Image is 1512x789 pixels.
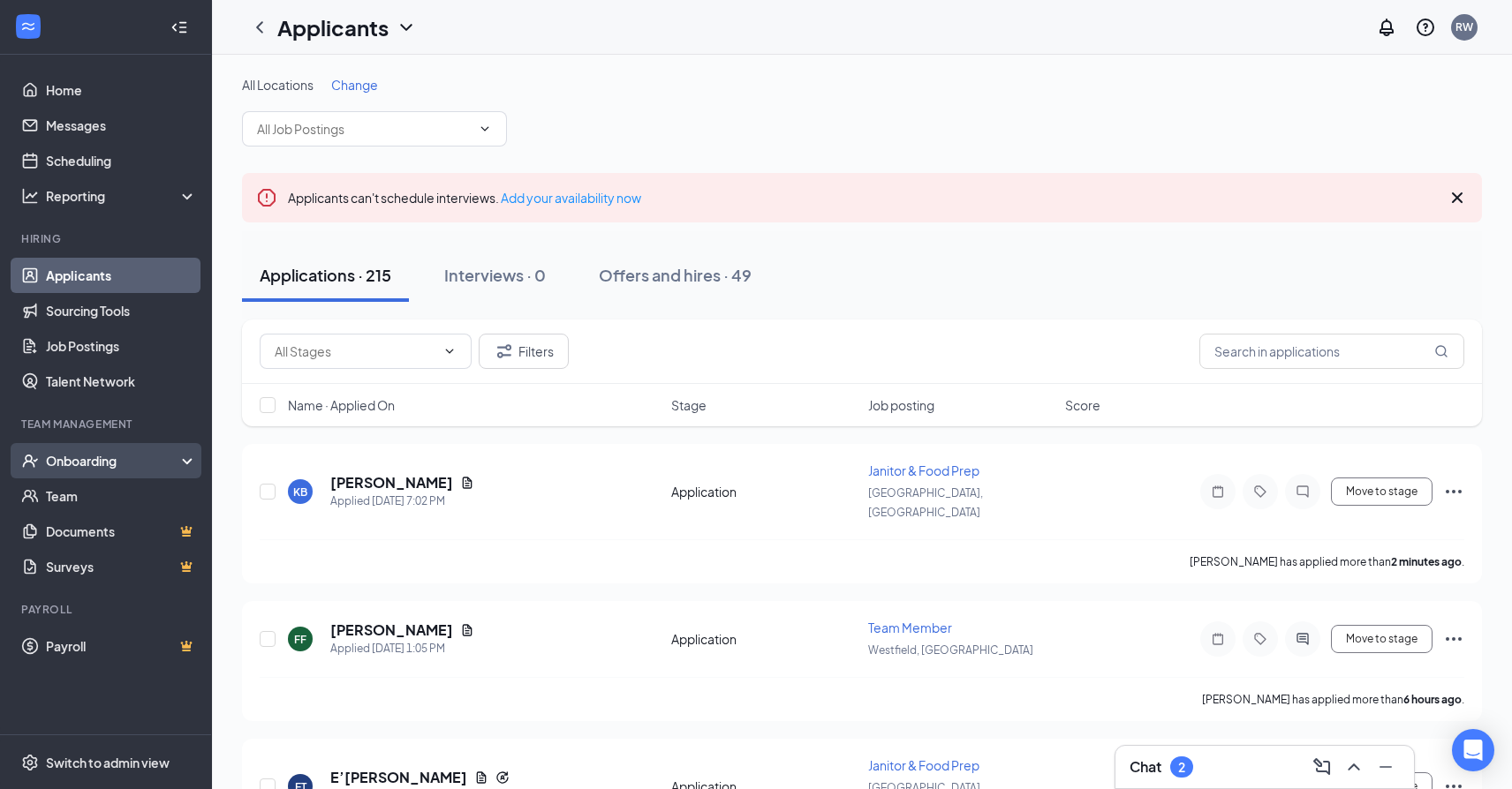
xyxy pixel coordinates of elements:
button: ComposeMessage [1308,753,1336,781]
svg: QuestionInfo [1415,17,1436,38]
a: Talent Network [46,364,197,399]
a: SurveysCrown [46,549,197,584]
svg: Filter [494,341,515,362]
h5: [PERSON_NAME] [330,620,453,640]
div: Application [671,630,858,648]
a: Applicants [46,258,197,293]
svg: WorkstreamLogo [19,18,37,35]
div: RW [1455,19,1473,34]
span: Name · Applied On [288,396,395,414]
div: Payroll [21,602,193,617]
a: DocumentsCrown [46,514,197,549]
span: Score [1065,396,1100,414]
span: Janitor & Food Prep [868,757,979,773]
b: 2 minutes ago [1391,555,1462,568]
svg: Tag [1250,485,1271,499]
input: All Job Postings [257,119,471,139]
div: Offers and hires · 49 [599,264,752,286]
span: [GEOGRAPHIC_DATA], [GEOGRAPHIC_DATA] [868,486,983,519]
div: Applied [DATE] 1:05 PM [330,640,474,657]
svg: Notifications [1376,17,1397,38]
svg: Document [460,476,474,490]
span: Westfield, [GEOGRAPHIC_DATA] [868,643,1033,657]
div: Team Management [21,417,193,432]
button: Move to stage [1331,477,1433,506]
svg: Ellipses [1443,481,1464,502]
div: Onboarding [46,452,182,470]
svg: UserCheck [21,452,39,470]
a: Team [46,478,197,514]
a: Job Postings [46,328,197,364]
svg: MagnifyingGlass [1434,344,1448,358]
div: Reporting [46,187,198,205]
h3: Chat [1130,757,1161,777]
svg: ChevronDown [396,17,417,38]
svg: ChevronDown [442,344,457,358]
svg: ChevronLeft [249,17,270,38]
span: All Locations [242,77,314,93]
div: FF [294,632,306,647]
div: Switch to admin view [46,754,170,771]
svg: Document [474,770,488,785]
svg: Document [460,623,474,637]
svg: ChevronUp [1343,756,1365,778]
span: Applicants can't schedule interviews. [288,190,641,206]
div: Interviews · 0 [444,264,546,286]
b: 6 hours ago [1403,693,1462,706]
span: Stage [671,396,707,414]
div: Open Intercom Messenger [1452,729,1494,771]
svg: ActiveChat [1292,632,1313,646]
a: Scheduling [46,143,197,178]
span: Job posting [868,396,934,414]
svg: ChatInactive [1292,485,1313,499]
button: ChevronUp [1340,753,1368,781]
button: Minimize [1372,753,1400,781]
div: KB [293,485,307,500]
div: Applications · 215 [260,264,391,286]
svg: Reapply [495,770,510,785]
div: Hiring [21,231,193,246]
div: Application [671,483,858,500]
p: [PERSON_NAME] has applied more than . [1190,554,1464,569]
p: [PERSON_NAME] has applied more than . [1202,692,1464,707]
span: Change [331,77,378,93]
h1: Applicants [277,12,389,42]
input: All Stages [275,342,435,361]
button: Move to stage [1331,625,1433,653]
a: Add your availability now [501,190,641,206]
svg: Analysis [21,187,39,205]
svg: Collapse [170,19,188,36]
h5: [PERSON_NAME] [330,473,453,492]
a: Home [46,72,197,108]
svg: Error [256,187,277,208]
a: Messages [46,108,197,143]
svg: Settings [21,754,39,771]
svg: Note [1207,632,1228,646]
button: Filter Filters [479,334,569,369]
a: PayrollCrown [46,628,197,664]
svg: Cross [1447,187,1468,208]
h5: E’[PERSON_NAME] [330,768,467,787]
svg: ChevronDown [478,122,492,136]
span: Team Member [868,620,952,635]
svg: Minimize [1375,756,1396,778]
div: 2 [1178,760,1185,775]
a: Sourcing Tools [46,293,197,328]
span: Janitor & Food Prep [868,462,979,478]
input: Search in applications [1199,334,1464,369]
svg: Tag [1250,632,1271,646]
div: Applied [DATE] 7:02 PM [330,492,474,510]
svg: ComposeMessage [1312,756,1333,778]
svg: Note [1207,485,1228,499]
svg: Ellipses [1443,628,1464,650]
